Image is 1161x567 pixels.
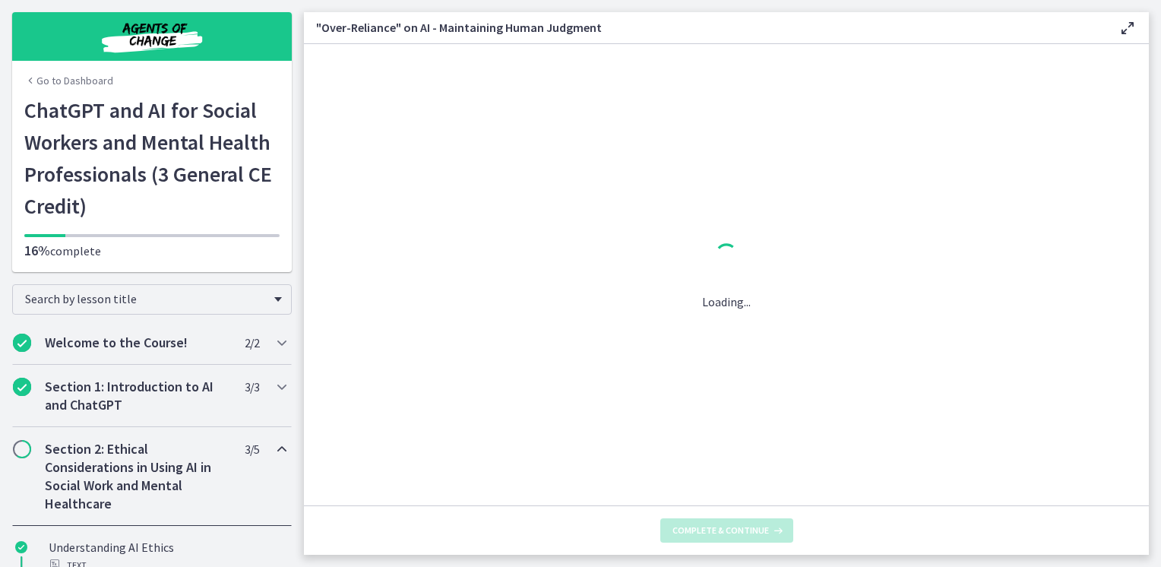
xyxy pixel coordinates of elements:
span: 3 / 3 [245,378,259,396]
i: Completed [15,541,27,553]
h3: "Over-Reliance" on AI - Maintaining Human Judgment [316,18,1094,36]
h2: Welcome to the Course! [45,334,230,352]
span: Complete & continue [672,524,769,537]
div: Search by lesson title [12,284,292,315]
h2: Section 1: Introduction to AI and ChatGPT [45,378,230,414]
img: Agents of Change Social Work Test Prep [61,18,243,55]
p: complete [24,242,280,260]
i: Completed [13,378,31,396]
i: Completed [13,334,31,352]
span: Search by lesson title [25,291,267,306]
h1: ChatGPT and AI for Social Workers and Mental Health Professionals (3 General CE Credit) [24,94,280,222]
span: 3 / 5 [245,440,259,458]
span: 2 / 2 [245,334,259,352]
h2: Section 2: Ethical Considerations in Using AI in Social Work and Mental Healthcare [45,440,230,513]
a: Go to Dashboard [24,73,113,88]
p: Loading... [702,293,751,311]
span: 16% [24,242,50,259]
div: 1 [702,239,751,274]
button: Complete & continue [660,518,793,543]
